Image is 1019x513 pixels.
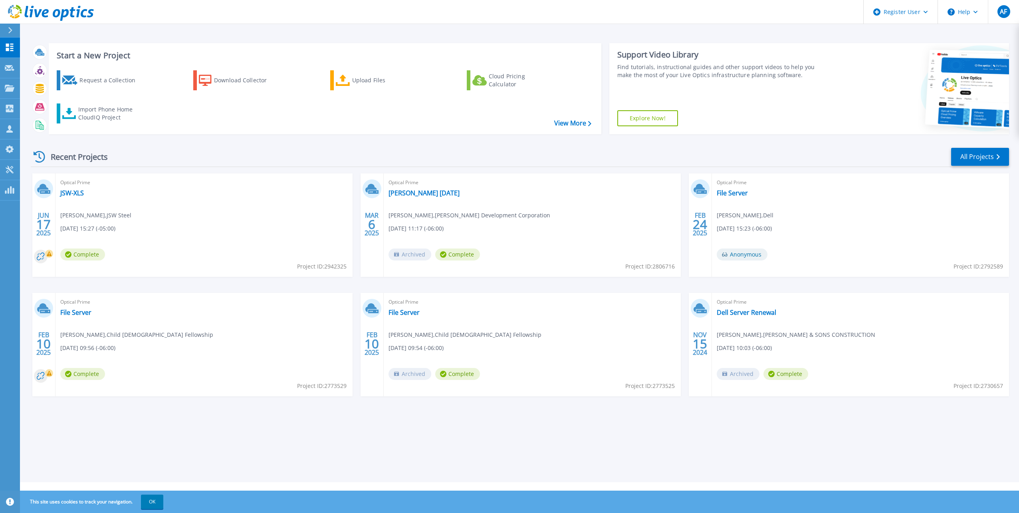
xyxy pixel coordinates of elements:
[693,340,707,347] span: 15
[60,211,131,220] span: [PERSON_NAME] , JSW Steel
[60,189,84,197] a: JSW-XLS
[365,340,379,347] span: 10
[954,262,1003,271] span: Project ID: 2792589
[60,298,348,306] span: Optical Prime
[60,249,105,260] span: Complete
[60,330,213,339] span: [PERSON_NAME] , Child [DEMOGRAPHIC_DATA] Fellowship
[951,148,1009,166] a: All Projects
[36,340,51,347] span: 10
[717,308,776,316] a: Dell Server Renewal
[214,72,278,88] div: Download Collector
[692,210,708,239] div: FEB 2025
[717,368,759,380] span: Archived
[717,189,748,197] a: File Server
[389,308,420,316] a: File Server
[57,70,146,90] a: Request a Collection
[78,105,141,121] div: Import Phone Home CloudIQ Project
[141,495,163,509] button: OK
[36,210,51,239] div: JUN 2025
[364,210,379,239] div: MAR 2025
[60,224,115,233] span: [DATE] 15:27 (-05:00)
[617,50,824,60] div: Support Video Library
[364,329,379,358] div: FEB 2025
[692,329,708,358] div: NOV 2024
[717,211,773,220] span: [PERSON_NAME] , Dell
[389,189,460,197] a: [PERSON_NAME] [DATE]
[60,344,115,352] span: [DATE] 09:56 (-06:00)
[763,368,808,380] span: Complete
[625,262,675,271] span: Project ID: 2806716
[57,51,591,60] h3: Start a New Project
[389,178,676,187] span: Optical Prime
[193,70,282,90] a: Download Collector
[389,330,541,339] span: [PERSON_NAME] , Child [DEMOGRAPHIC_DATA] Fellowship
[31,147,119,167] div: Recent Projects
[389,249,431,260] span: Archived
[717,249,767,260] span: Anonymous
[368,221,375,228] span: 6
[36,329,51,358] div: FEB 2025
[1000,8,1007,15] span: AF
[717,178,1004,187] span: Optical Prime
[60,308,91,316] a: File Server
[297,262,347,271] span: Project ID: 2942325
[717,330,875,339] span: [PERSON_NAME] , [PERSON_NAME] & SONS CONSTRUCTION
[489,72,553,88] div: Cloud Pricing Calculator
[22,495,163,509] span: This site uses cookies to track your navigation.
[717,224,772,233] span: [DATE] 15:23 (-06:00)
[954,382,1003,390] span: Project ID: 2730657
[467,70,556,90] a: Cloud Pricing Calculator
[693,221,707,228] span: 24
[389,344,444,352] span: [DATE] 09:54 (-06:00)
[389,368,431,380] span: Archived
[36,221,51,228] span: 17
[330,70,419,90] a: Upload Files
[60,368,105,380] span: Complete
[389,224,444,233] span: [DATE] 11:17 (-06:00)
[297,382,347,390] span: Project ID: 2773529
[625,382,675,390] span: Project ID: 2773525
[435,368,480,380] span: Complete
[60,178,348,187] span: Optical Prime
[717,344,772,352] span: [DATE] 10:03 (-06:00)
[79,72,143,88] div: Request a Collection
[435,249,480,260] span: Complete
[554,119,591,127] a: View More
[389,298,676,306] span: Optical Prime
[389,211,550,220] span: [PERSON_NAME] , [PERSON_NAME] Development Corporation
[352,72,416,88] div: Upload Files
[617,110,678,126] a: Explore Now!
[717,298,1004,306] span: Optical Prime
[617,63,824,79] div: Find tutorials, instructional guides and other support videos to help you make the most of your L...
